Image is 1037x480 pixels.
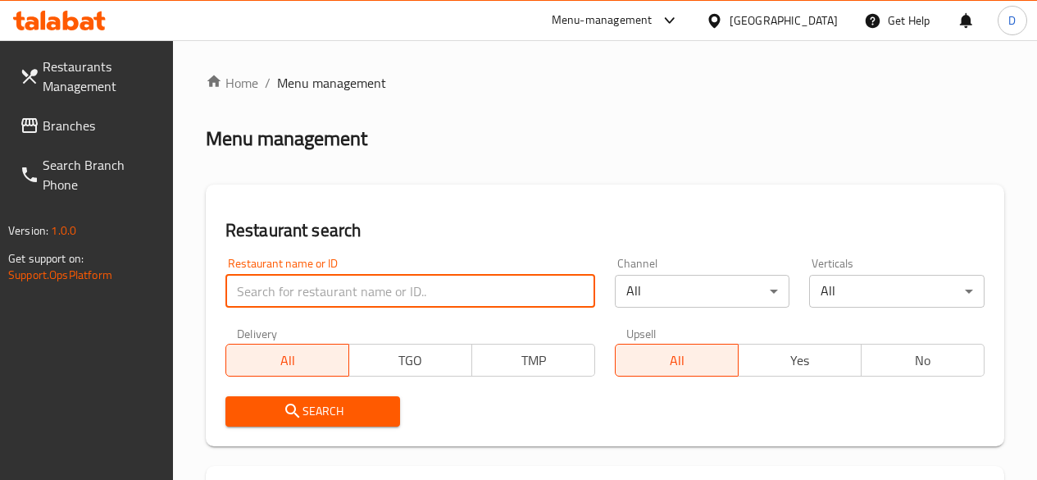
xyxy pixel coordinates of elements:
[206,126,367,152] h2: Menu management
[206,73,1004,93] nav: breadcrumb
[225,218,985,243] h2: Restaurant search
[1008,11,1016,30] span: D
[265,73,271,93] li: /
[615,275,790,308] div: All
[738,344,862,377] button: Yes
[225,275,595,308] input: Search for restaurant name or ID..
[626,327,657,339] label: Upsell
[8,220,48,241] span: Version:
[861,344,985,377] button: No
[730,11,838,30] div: [GEOGRAPHIC_DATA]
[7,106,173,145] a: Branches
[43,155,160,194] span: Search Branch Phone
[868,349,978,373] span: No
[7,47,173,106] a: Restaurants Management
[43,116,160,135] span: Branches
[356,349,466,373] span: TGO
[809,275,985,308] div: All
[233,349,343,373] span: All
[8,248,84,269] span: Get support on:
[479,349,589,373] span: TMP
[615,344,739,377] button: All
[237,327,278,339] label: Delivery
[43,57,160,96] span: Restaurants Management
[622,349,732,373] span: All
[239,401,388,422] span: Search
[552,11,653,30] div: Menu-management
[51,220,76,241] span: 1.0.0
[225,396,401,427] button: Search
[7,145,173,204] a: Search Branch Phone
[225,344,349,377] button: All
[206,73,258,93] a: Home
[745,349,855,373] span: Yes
[8,264,112,286] a: Support.OpsPlatform
[471,344,595,377] button: TMP
[277,73,386,93] span: Menu management
[348,344,472,377] button: TGO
